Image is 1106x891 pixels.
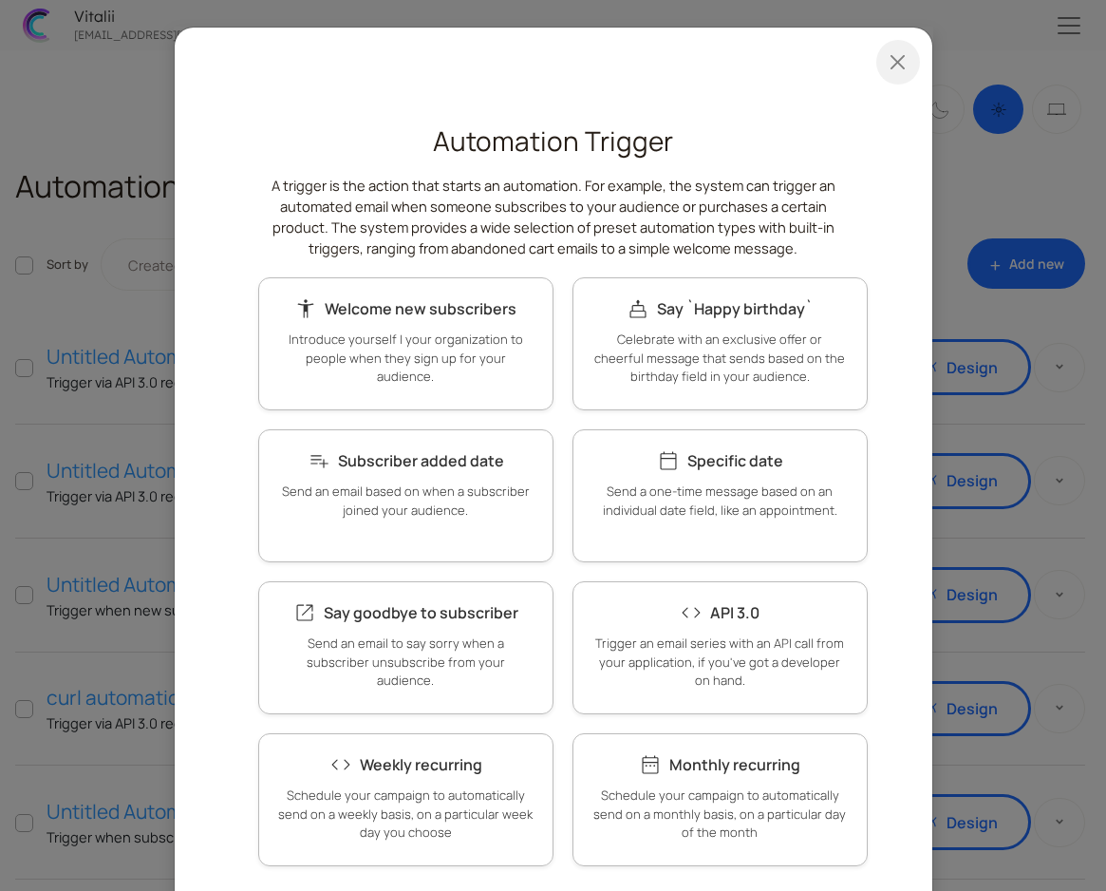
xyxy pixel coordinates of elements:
h2: Automation Trigger [258,123,849,160]
i: launch [293,601,316,624]
i: date_range [639,753,662,776]
i: calendar_today [657,449,680,472]
i: code [680,601,703,624]
a: code API 3.0 Trigger an email series with an API call from your application, if you've got a deve... [572,581,868,714]
a: cake Say `Happy birthday` Celebrate with an exclusive offer or cheerful message that sends based ... [572,277,868,410]
i: playlist_add [308,449,330,472]
a: launch Say goodbye to subscriber Send an email to say sorry when a subscriber unsubscribe from yo... [258,581,553,714]
span: Weekly recurring [360,754,482,775]
span: Monthly recurring [669,754,800,775]
a: code Weekly recurring Schedule your campaign to automatically send on a weekly basis, on a partic... [258,733,553,866]
a: date_range Monthly recurring Schedule your campaign to automatically send on a monthly basis, on ... [572,733,868,866]
a: playlist_add Subscriber added date Send an email based on when a subscriber joined your audience. [258,429,553,562]
p: Send an email to say sorry when a subscriber unsubscribe from your audience. [278,635,534,691]
span: Subscriber added date [338,450,504,471]
p: Trigger an email series with an API call from your application, if you've got a developer on hand. [592,635,848,691]
span: Say goodbye to subscriber [324,602,518,623]
span: API 3.0 [710,602,759,623]
p: A trigger is the action that starts an automation. For example, the system can trigger an automat... [258,175,849,258]
p: Schedule your campaign to automatically send on a weekly basis, on a particular week day you choose [278,787,534,843]
span: Specific date [687,450,783,471]
span: Say `Happy birthday` [657,298,813,319]
p: Introduce yourself | your organization to people when they sign up for your audience. [278,331,534,387]
a: accessibility_new Welcome new subscribers Introduce yourself | your organization to people when t... [258,277,553,410]
span: Welcome new subscribers [325,298,516,319]
i: accessibility_new [294,297,317,320]
p: Celebrate with an exclusive offer or cheerful message that sends based on the birthday field in y... [592,331,848,387]
p: Send an email based on when a subscriber joined your audience. [278,483,534,520]
p: Schedule your campaign to automatically send on a monthly basis, on a particular day of the month [592,787,848,843]
p: Send a one-time message based on an individual date field, like an appointment. [592,483,848,520]
a: calendar_today Specific date Send a one-time message based on an individual date field, like an a... [572,429,868,562]
i: cake [627,297,649,320]
button: Close [876,40,920,85]
i: code [329,753,352,776]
